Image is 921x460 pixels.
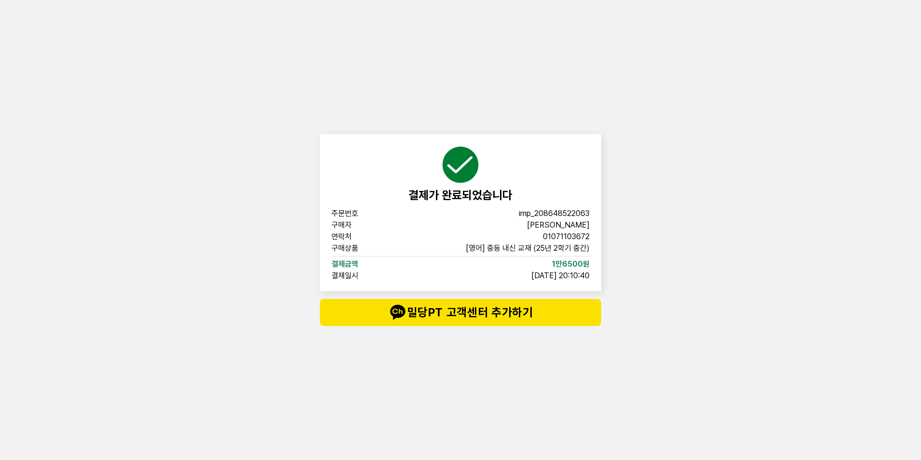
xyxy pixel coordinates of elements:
span: 결제일시 [331,272,393,280]
span: 1만6500원 [552,260,590,268]
span: [영어] 중등 내신 교재 (25년 2학기 중간) [466,244,590,252]
span: 주문번호 [331,210,393,217]
span: 01071103672 [543,233,590,241]
button: talk밀당PT 고객센터 추가하기 [320,299,601,326]
span: [DATE] 20:10:40 [531,272,590,280]
span: imp_208648522063 [519,210,590,217]
img: succeed [441,146,480,184]
span: 밀당PT 고객센터 추가하기 [339,303,582,322]
span: 구매자 [331,221,393,229]
span: 구매상품 [331,244,393,252]
span: 결제가 완료되었습니다 [408,188,513,202]
span: 결제금액 [331,260,393,268]
img: talk [388,303,407,322]
span: [PERSON_NAME] [527,221,590,229]
span: 연락처 [331,233,393,241]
